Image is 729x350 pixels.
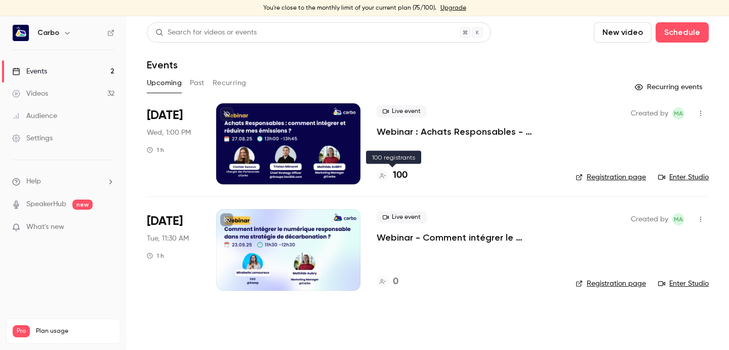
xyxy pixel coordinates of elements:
[147,146,164,154] div: 1 h
[377,231,559,244] a: Webinar - Comment intégrer le numérique responsable dans ma stratégie de décarbonation ?
[672,107,684,120] span: Mathilde Aubry
[631,213,668,225] span: Created by
[658,172,709,182] a: Enter Studio
[147,252,164,260] div: 1 h
[12,176,114,187] li: help-dropdown-opener
[377,275,398,289] a: 0
[155,27,257,38] div: Search for videos or events
[213,75,247,91] button: Recurring
[147,107,183,124] span: [DATE]
[13,325,30,337] span: Pro
[594,22,652,43] button: New video
[576,172,646,182] a: Registration page
[377,211,427,223] span: Live event
[12,66,47,76] div: Events
[37,28,59,38] h6: Carbo
[377,169,408,182] a: 100
[147,234,189,244] span: Tue, 11:30 AM
[377,126,559,138] a: Webinar : Achats Responsables - Comment intégrer et réduire mes émissions du scope 3 ?
[658,279,709,289] a: Enter Studio
[377,105,427,118] span: Live event
[147,75,182,91] button: Upcoming
[440,4,466,12] a: Upgrade
[674,213,683,225] span: MA
[147,128,191,138] span: Wed, 1:00 PM
[12,111,57,121] div: Audience
[631,107,668,120] span: Created by
[393,169,408,182] h4: 100
[147,209,200,290] div: Sep 23 Tue, 11:30 AM (Europe/Paris)
[393,275,398,289] h4: 0
[656,22,709,43] button: Schedule
[13,25,29,41] img: Carbo
[26,176,41,187] span: Help
[190,75,205,91] button: Past
[672,213,684,225] span: Mathilde Aubry
[72,200,93,210] span: new
[630,79,709,95] button: Recurring events
[12,89,48,99] div: Videos
[576,279,646,289] a: Registration page
[102,223,114,232] iframe: Noticeable Trigger
[26,199,66,210] a: SpeakerHub
[147,213,183,229] span: [DATE]
[36,327,114,335] span: Plan usage
[26,222,64,232] span: What's new
[674,107,683,120] span: MA
[12,133,53,143] div: Settings
[147,59,178,71] h1: Events
[147,103,200,184] div: Aug 27 Wed, 1:00 PM (Europe/Paris)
